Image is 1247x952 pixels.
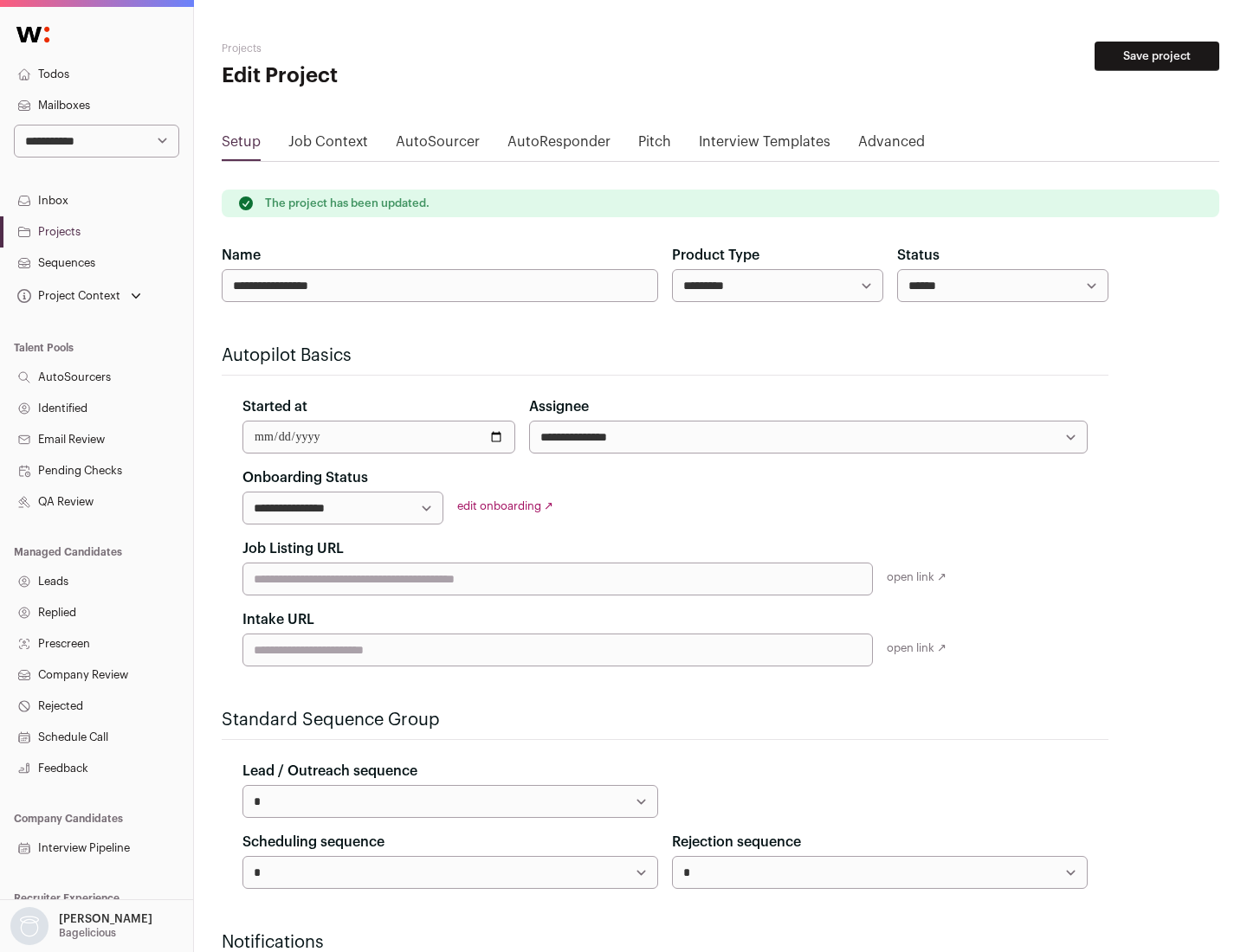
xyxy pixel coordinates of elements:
label: Assignee [529,396,589,417]
a: AutoSourcer [396,132,480,159]
img: nopic.png [10,907,48,945]
label: Lead / Outreach sequence [242,761,417,782]
h2: Projects [222,42,554,55]
h2: Autopilot Basics [222,344,1108,368]
a: Pitch [638,132,671,159]
label: Status [897,245,940,266]
a: AutoResponder [507,132,611,159]
label: Onboarding Status [242,467,368,488]
label: Scheduling sequence [242,832,384,852]
label: Name [222,245,261,266]
a: edit onboarding ↗ [457,500,553,511]
button: Open dropdown [7,907,156,945]
label: Job Listing URL [242,538,344,559]
a: Job Context [288,132,368,159]
label: Intake URL [242,609,314,630]
a: Setup [222,132,261,159]
p: Bagelicious [59,926,116,940]
h2: Standard Sequence Group [222,708,1108,732]
p: [PERSON_NAME] [59,912,152,926]
label: Started at [242,396,307,417]
div: Project Context [14,289,120,303]
h1: Edit Project [222,62,554,90]
label: Rejection sequence [672,832,801,852]
label: Product Type [672,245,759,266]
a: Advanced [858,132,925,159]
a: Interview Templates [699,132,830,159]
p: The project has been updated. [265,196,430,210]
img: Wellfound [7,17,59,52]
button: Save project [1095,42,1219,71]
button: Open dropdown [14,284,145,308]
